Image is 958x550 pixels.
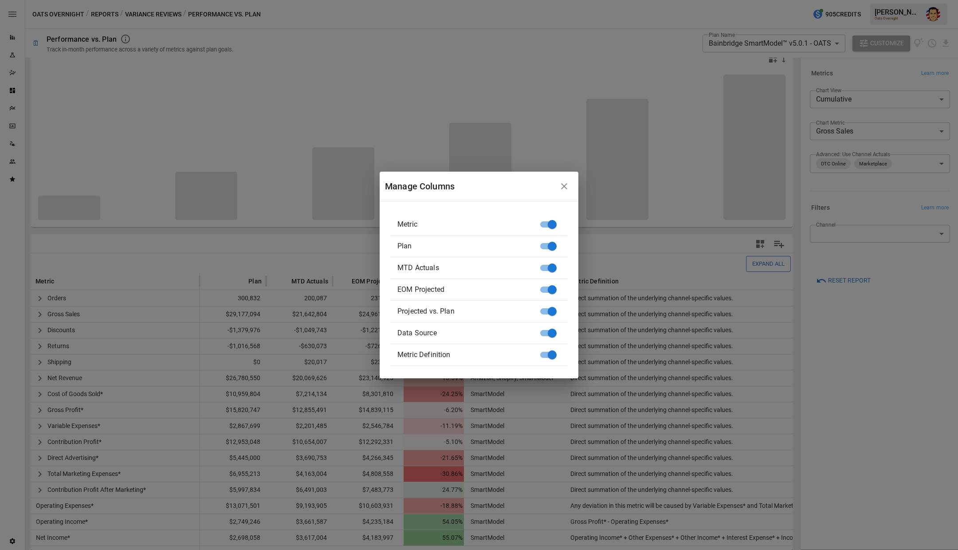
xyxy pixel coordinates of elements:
[385,179,555,193] div: Manage Columns
[397,219,546,230] span: Metric
[397,241,546,251] span: Plan
[397,306,546,317] span: Projected vs. Plan
[397,284,546,295] span: EOM Projected
[397,328,546,338] span: Data Source
[397,263,546,273] span: MTD Actuals
[397,350,546,360] span: Metric Definition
